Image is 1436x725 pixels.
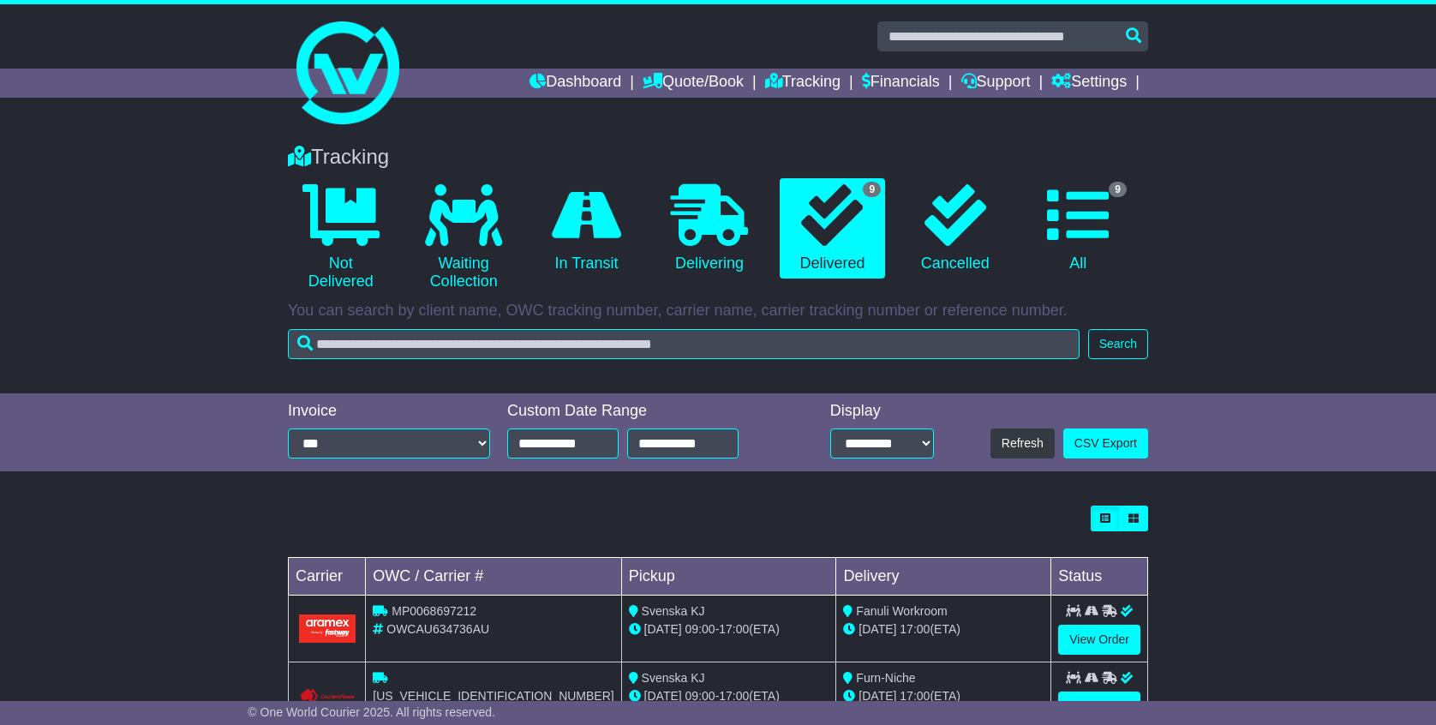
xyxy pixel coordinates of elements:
[856,604,947,618] span: Fanuli Workroom
[780,178,885,279] a: 9 Delivered
[1051,558,1148,596] td: Status
[386,622,489,636] span: OWCAU634736AU
[299,688,356,706] img: Couriers_Please.png
[392,604,476,618] span: MP0068697212
[530,69,621,98] a: Dashboard
[830,402,935,421] div: Display
[862,69,940,98] a: Financials
[410,178,516,297] a: Waiting Collection
[288,178,393,297] a: Not Delivered
[279,145,1157,170] div: Tracking
[373,689,613,703] span: [US_VEHICLE_IDENTIFICATION_NUMBER]
[642,671,705,685] span: Svenska KJ
[1058,692,1140,722] a: View Order
[1109,182,1127,197] span: 9
[836,558,1051,596] td: Delivery
[248,705,495,719] span: © One World Courier 2025. All rights reserved.
[366,558,621,596] td: OWC / Carrier #
[288,302,1148,321] p: You can search by client name, OWC tracking number, carrier name, carrier tracking number or refe...
[1063,428,1148,458] a: CSV Export
[719,622,749,636] span: 17:00
[1088,329,1148,359] button: Search
[863,182,881,197] span: 9
[644,689,682,703] span: [DATE]
[629,687,829,705] div: - (ETA)
[990,428,1055,458] button: Refresh
[629,620,829,638] div: - (ETA)
[1058,625,1140,655] a: View Order
[685,622,715,636] span: 09:00
[643,69,744,98] a: Quote/Book
[1026,178,1131,279] a: 9 All
[289,558,366,596] td: Carrier
[1051,69,1127,98] a: Settings
[859,689,896,703] span: [DATE]
[843,620,1044,638] div: (ETA)
[900,689,930,703] span: 17:00
[642,604,705,618] span: Svenska KJ
[900,622,930,636] span: 17:00
[299,614,356,643] img: Aramex.png
[685,689,715,703] span: 09:00
[856,671,915,685] span: Furn-Niche
[902,178,1008,279] a: Cancelled
[656,178,762,279] a: Delivering
[621,558,836,596] td: Pickup
[288,402,490,421] div: Invoice
[507,402,782,421] div: Custom Date Range
[961,69,1031,98] a: Support
[534,178,639,279] a: In Transit
[843,687,1044,705] div: (ETA)
[859,622,896,636] span: [DATE]
[644,622,682,636] span: [DATE]
[765,69,841,98] a: Tracking
[719,689,749,703] span: 17:00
